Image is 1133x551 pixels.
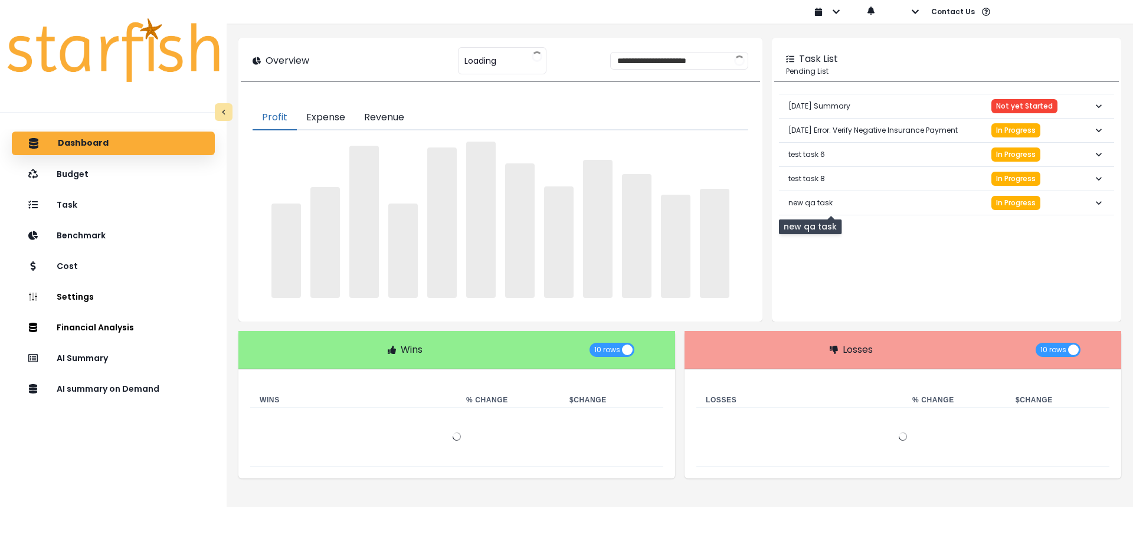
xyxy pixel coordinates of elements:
button: AI summary on Demand [12,377,215,401]
button: test task 6In Progress [779,143,1114,166]
p: Budget [57,169,89,179]
span: ‌ [700,189,729,298]
button: Task [12,193,215,217]
th: % Change [903,393,1006,408]
p: Losses [843,343,873,357]
button: Dashboard [12,132,215,155]
th: Losses [696,393,903,408]
span: 10 rows [1040,343,1066,357]
p: Wins [401,343,423,357]
span: ‌ [388,204,418,298]
button: Expense [297,106,355,130]
span: ‌ [505,163,535,298]
span: ‌ [310,187,340,298]
p: Dashboard [58,138,109,149]
span: In Progress [996,126,1036,135]
th: $ Change [560,393,663,408]
span: 10 rows [594,343,620,357]
button: [DATE] SummaryNot yet Started [779,94,1114,118]
button: Budget [12,162,215,186]
button: test task 8In Progress [779,167,1114,191]
button: Settings [12,285,215,309]
button: [DATE] Error: Verify Negative Insurance PaymentIn Progress [779,119,1114,142]
span: ‌ [271,204,301,298]
p: Task [57,200,77,210]
th: % Change [457,393,560,408]
span: ‌ [466,142,496,298]
p: Benchmark [57,231,106,241]
button: new qa taskIn Progress [779,191,1114,215]
p: Cost [57,261,78,271]
p: Overview [266,54,309,68]
span: In Progress [996,175,1036,183]
p: Pending List [786,66,1107,77]
button: Profit [253,106,297,130]
th: Wins [250,393,457,408]
button: Financial Analysis [12,316,215,339]
span: Loading [464,48,496,73]
p: new qa task [788,188,833,218]
span: In Progress [996,199,1036,207]
button: Revenue [355,106,414,130]
span: ‌ [349,146,379,298]
p: Task List [799,52,838,66]
span: In Progress [996,150,1036,159]
button: Cost [12,254,215,278]
p: [DATE] Summary [788,91,850,121]
th: $ Change [1006,393,1109,408]
p: AI summary on Demand [57,384,159,394]
p: [DATE] Error: Verify Negative Insurance Payment [788,116,958,145]
p: test task 6 [788,140,825,169]
p: AI Summary [57,353,108,363]
button: Benchmark [12,224,215,247]
span: ‌ [622,174,651,298]
span: Not yet Started [996,102,1053,110]
span: ‌ [544,186,574,298]
span: ‌ [583,160,613,298]
button: AI Summary [12,346,215,370]
span: ‌ [661,195,690,298]
span: ‌ [427,147,457,298]
p: test task 8 [788,164,825,193]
